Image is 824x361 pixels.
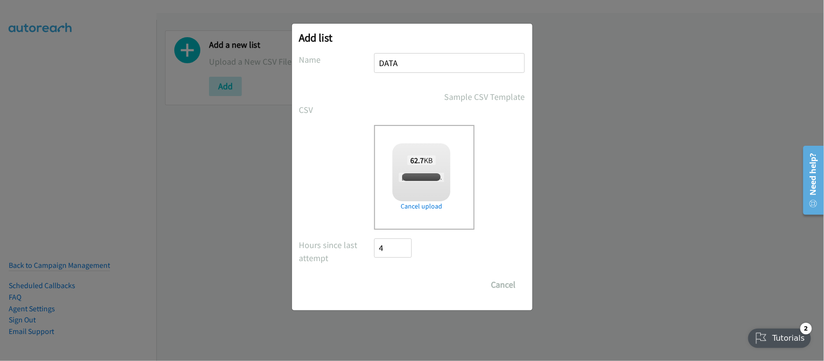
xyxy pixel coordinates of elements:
[299,103,375,116] label: CSV
[399,173,564,182] span: [PERSON_NAME] + Dell Virtual Forum [DATE] (MY_PH_SG).csv
[445,90,525,103] a: Sample CSV Template
[299,53,375,66] label: Name
[796,142,824,219] iframe: Resource Center
[482,275,525,294] button: Cancel
[407,155,436,165] span: KB
[742,319,817,354] iframe: Checklist
[392,201,450,211] a: Cancel upload
[410,155,424,165] strong: 62.7
[299,238,375,264] label: Hours since last attempt
[299,31,525,44] h2: Add list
